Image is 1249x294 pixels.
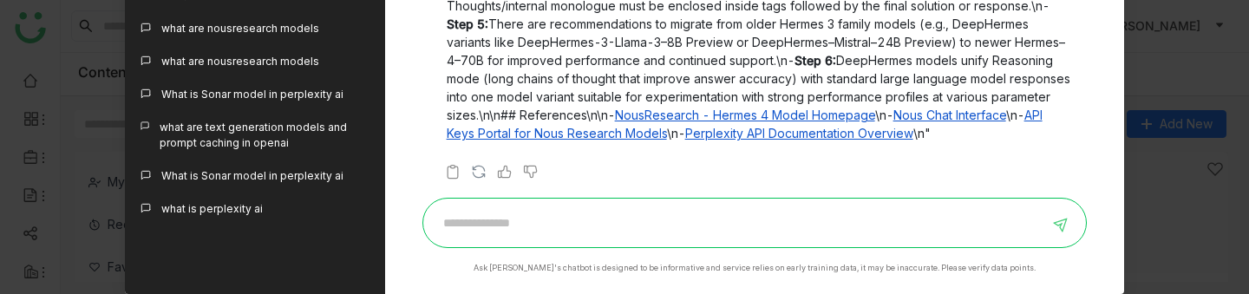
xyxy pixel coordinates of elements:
img: copy-askbuddy.svg [444,163,461,180]
strong: Step 5: [447,16,488,31]
img: callout.svg [139,120,151,132]
div: what are nousresearch models [161,21,319,36]
img: callout.svg [139,87,153,101]
img: thumbs-up.svg [496,163,513,180]
img: thumbs-down.svg [522,163,539,180]
div: What is Sonar model in perplexity ai [161,168,343,184]
img: regenerate-askbuddy.svg [470,163,487,180]
img: callout.svg [139,21,153,35]
a: Perplexity API Documentation Overview [685,126,913,140]
a: Nous Chat Interface [893,108,1006,122]
img: callout.svg [139,168,153,182]
div: What is Sonar model in perplexity ai [161,87,343,102]
img: callout.svg [139,54,153,68]
img: callout.svg [139,201,153,215]
strong: Step 6: [795,53,836,68]
a: NousResearch - Hermes 4 Model Homepage [615,108,875,122]
div: what are nousresearch models [161,54,319,69]
div: what is perplexity ai [161,201,263,217]
div: what are text generation models and prompt caching in openai [160,120,371,151]
div: Ask [PERSON_NAME]'s chatbot is designed to be informative and service relies on early training da... [474,262,1036,274]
